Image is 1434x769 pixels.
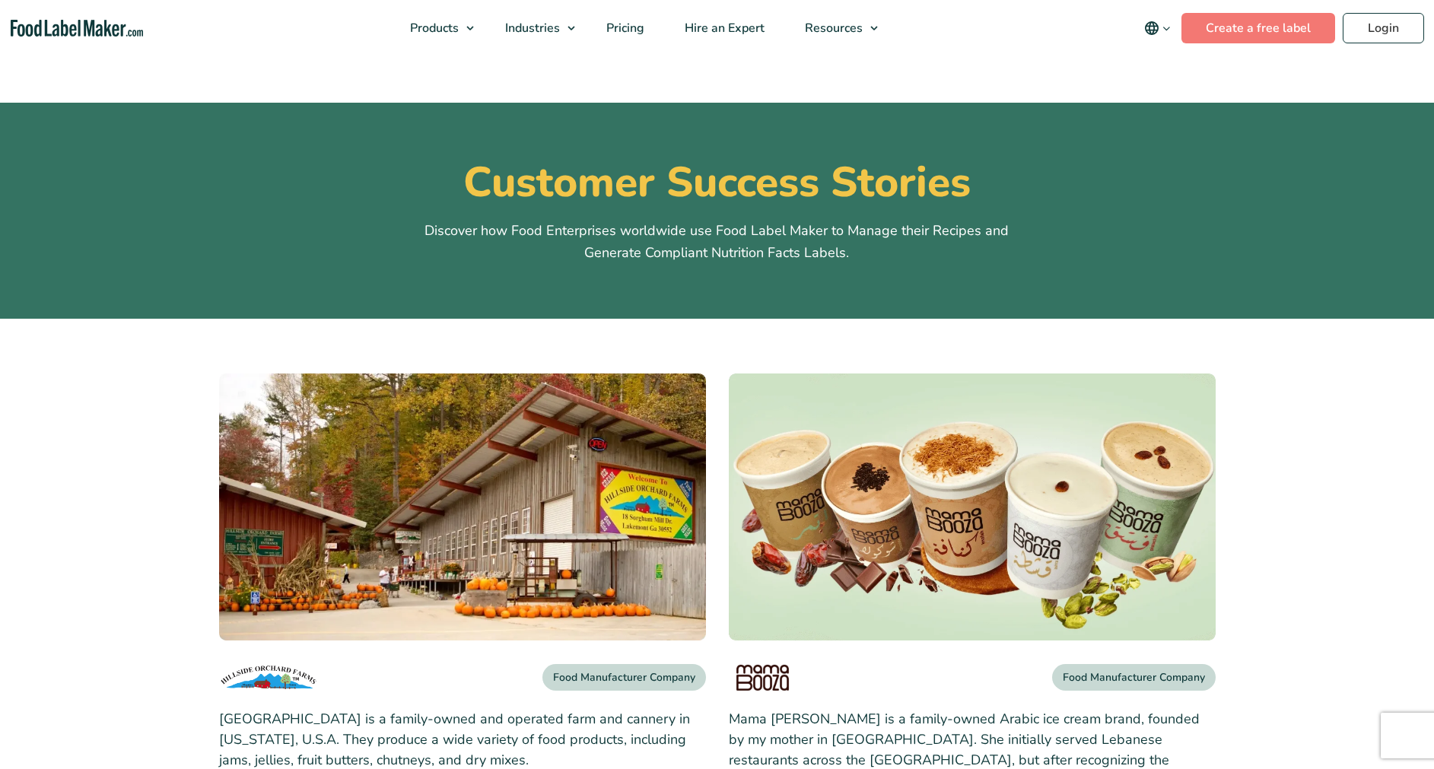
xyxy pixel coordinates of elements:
[405,20,460,37] span: Products
[501,20,561,37] span: Industries
[1052,664,1216,691] div: Food Manufacturer Company
[219,157,1216,208] h1: Customer Success Stories
[542,664,706,691] div: Food Manufacturer Company
[1181,13,1335,43] a: Create a free label
[1343,13,1424,43] a: Login
[800,20,864,37] span: Resources
[396,220,1038,264] p: Discover how Food Enterprises worldwide use Food Label Maker to Manage their Recipes and Generate...
[680,20,766,37] span: Hire an Expert
[602,20,646,37] span: Pricing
